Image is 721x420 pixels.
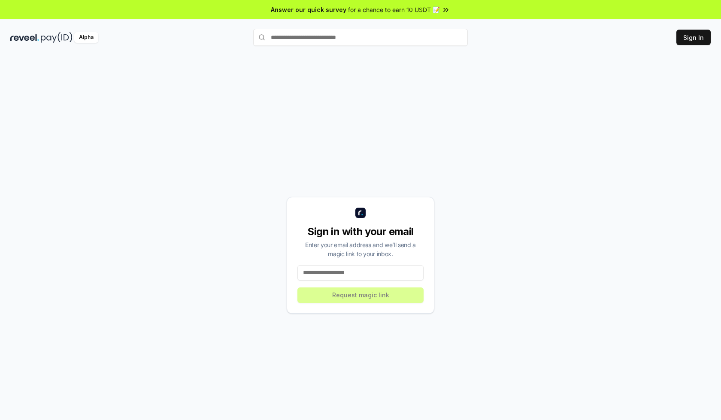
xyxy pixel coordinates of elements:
[271,5,346,14] span: Answer our quick survey
[676,30,711,45] button: Sign In
[41,32,73,43] img: pay_id
[10,32,39,43] img: reveel_dark
[297,225,424,239] div: Sign in with your email
[74,32,98,43] div: Alpha
[355,208,366,218] img: logo_small
[348,5,440,14] span: for a chance to earn 10 USDT 📝
[297,240,424,258] div: Enter your email address and we’ll send a magic link to your inbox.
